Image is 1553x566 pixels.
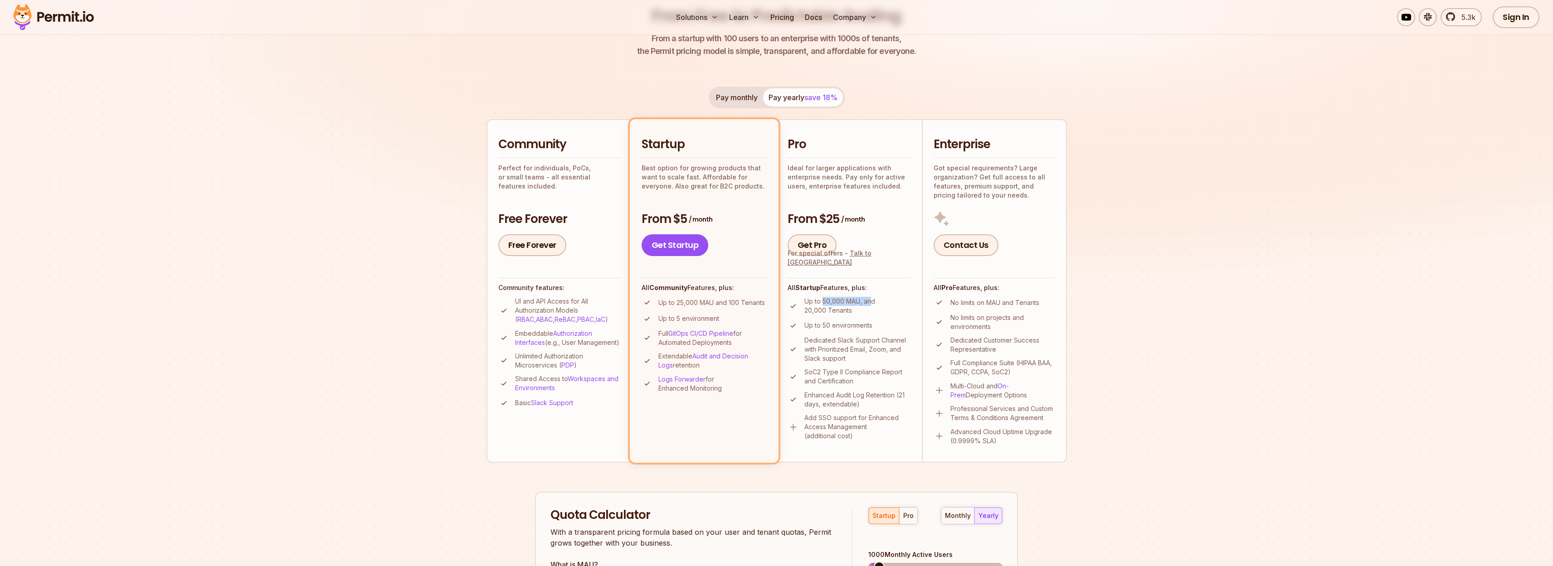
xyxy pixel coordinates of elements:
[788,211,911,227] h3: From $25
[658,329,767,347] p: Full for Automated Deployments
[711,88,763,106] button: Pay monthly
[498,283,621,292] h4: Community features:
[498,234,566,256] a: Free Forever
[804,368,911,386] p: SoC2 Type II Compliance Report and Certification
[841,215,865,224] span: / month
[9,2,98,33] img: Permit logo
[950,298,1039,307] p: No limits on MAU and Tenants
[950,404,1055,422] p: Professional Services and Custom Terms & Conditions Agreement
[801,8,826,26] a: Docs
[795,284,820,291] strong: Startup
[934,136,1055,153] h2: Enterprise
[934,283,1055,292] h4: All Features, plus:
[642,211,767,227] h3: From $5
[517,315,534,323] a: RBAC
[515,398,573,407] p: Basic
[658,375,767,393] p: for Enhanced Monitoring
[950,382,1055,400] p: Multi-Cloud and Deployment Options
[868,550,1003,559] div: 1000 Monthly Active Users
[498,164,621,191] p: Perfect for individuals, PoCs, or small teams - all essential features included.
[637,32,916,45] span: From a startup with 100 users to an enterprise with 1000s of tenants,
[804,391,911,409] p: Enhanced Audit Log Retention (21 days, extendable)
[804,336,911,363] p: Dedicated Slack Support Channel with Prioritized Email, Zoom, and Slack support
[788,283,911,292] h4: All Features, plus:
[941,284,953,291] strong: Pro
[658,298,765,307] p: Up to 25,000 MAU and 100 Tenants
[498,211,621,227] h3: Free Forever
[829,8,881,26] button: Company
[642,234,709,256] a: Get Startup
[788,136,911,153] h2: Pro
[725,8,763,26] button: Learn
[1441,8,1482,26] a: 5.3k
[934,234,998,256] a: Contact Us
[658,352,748,369] a: Audit and Decision Logs
[668,329,733,337] a: GitOps CI/CD Pipeline
[515,329,592,346] a: Authorization Interfaces
[555,315,575,323] a: ReBAC
[804,413,911,440] p: Add SSO support for Enhanced Access Management (additional cost)
[788,164,911,191] p: Ideal for larger applications with enterprise needs. Pay only for active users, enterprise featur...
[934,164,1055,200] p: Got special requirements? Large organization? Get full access to all features, premium support, a...
[950,358,1055,377] p: Full Compliance Suite (HIPAA BAA, GDPR, CCPA, SoC2)
[536,315,553,323] a: ABAC
[577,315,594,323] a: PBAC
[804,321,872,330] p: Up to 50 environments
[672,8,722,26] button: Solutions
[515,297,621,324] p: UI and API Access for All Authorization Models ( , , , , )
[550,507,835,523] h2: Quota Calculator
[950,427,1055,445] p: Advanced Cloud Uptime Upgrade (0.9999% SLA)
[596,315,605,323] a: IaC
[945,511,971,520] div: monthly
[531,399,573,406] a: Slack Support
[550,527,835,548] p: With a transparent pricing formula based on your user and tenant quotas, Permit grows together wi...
[950,336,1055,354] p: Dedicated Customer Success Representative
[649,284,687,291] strong: Community
[642,283,767,292] h4: All Features, plus:
[689,215,712,224] span: / month
[498,136,621,153] h2: Community
[903,511,914,520] div: pro
[642,136,767,153] h2: Startup
[804,297,911,315] p: Up to 50,000 MAU, and 20,000 Tenants
[788,234,837,256] a: Get Pro
[561,361,574,369] a: PDP
[637,32,916,58] p: the Permit pricing model is simple, transparent, and affordable for everyone.
[658,314,719,323] p: Up to 5 environment
[658,352,767,370] p: Extendable retention
[788,249,911,267] div: For special offers -
[1456,12,1475,23] span: 5.3k
[950,382,1009,399] a: On-Prem
[767,8,798,26] a: Pricing
[642,164,767,191] p: Best option for growing products that want to scale fast. Affordable for everyone. Also great for...
[950,313,1055,331] p: No limits on projects and environments
[515,329,621,347] p: Embeddable (e.g., User Management)
[1493,6,1539,28] a: Sign In
[515,374,621,392] p: Shared Access to
[658,375,706,383] a: Logs Forwarder
[515,352,621,370] p: Unlimited Authorization Microservices ( )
